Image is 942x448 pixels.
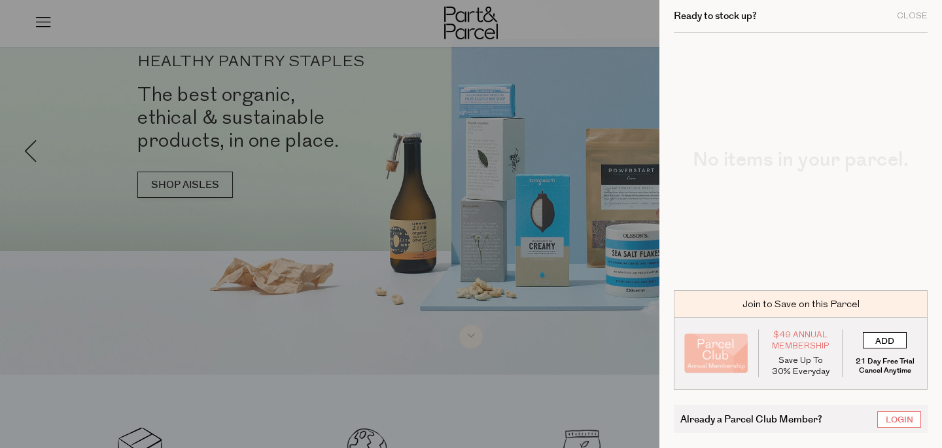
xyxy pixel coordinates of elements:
[897,12,928,20] div: Close
[769,329,833,352] span: $49 Annual Membership
[674,11,757,21] h2: Ready to stock up?
[852,357,917,375] p: 21 Day Free Trial Cancel Anytime
[674,290,928,318] div: Join to Save on this Parcel
[674,150,928,170] h2: No items in your parcel.
[877,411,921,428] a: Login
[680,411,822,426] span: Already a Parcel Club Member?
[863,332,907,348] input: ADD
[769,355,833,377] p: Save Up To 30% Everyday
